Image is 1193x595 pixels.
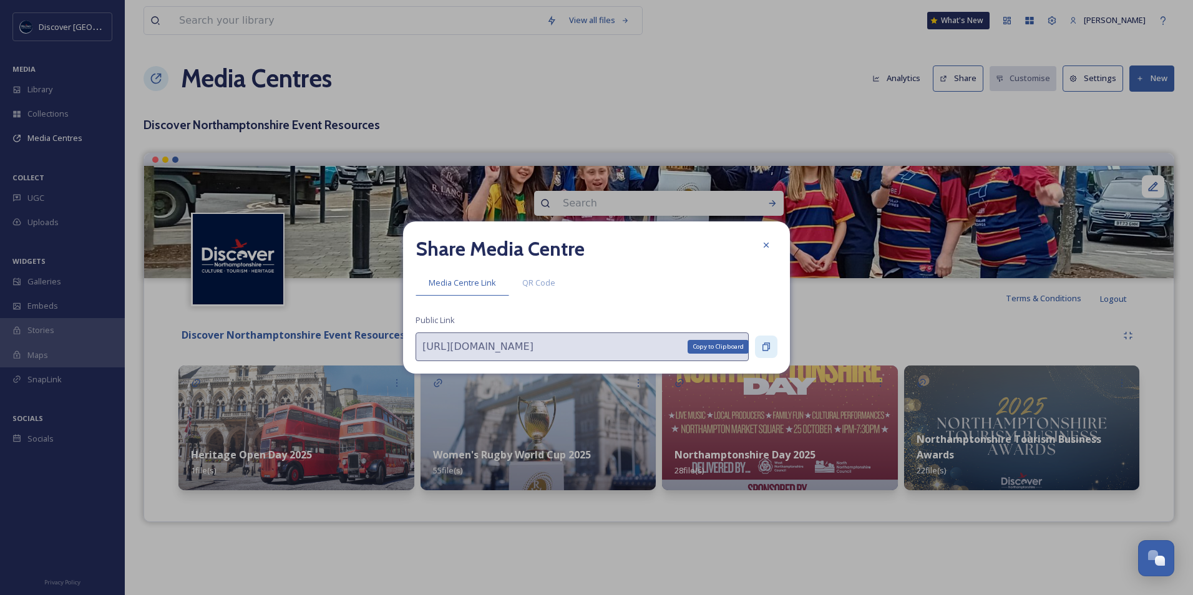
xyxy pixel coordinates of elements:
[522,277,555,289] span: QR Code
[416,234,585,264] h2: Share Media Centre
[1138,540,1174,576] button: Open Chat
[416,314,455,326] span: Public Link
[688,340,749,354] div: Copy to Clipboard
[429,277,496,289] span: Media Centre Link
